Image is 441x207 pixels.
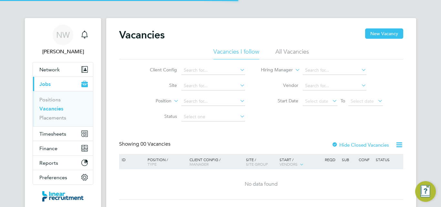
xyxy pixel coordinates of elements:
[134,98,171,104] label: Position
[332,142,389,148] label: Hide Closed Vacancies
[120,181,402,188] div: No data found
[56,31,70,39] span: NW
[365,28,403,39] button: New Vacancy
[213,48,259,59] li: Vacancies I follow
[33,141,93,155] button: Finance
[181,81,245,90] input: Search for...
[39,174,67,181] span: Preferences
[246,161,268,167] span: Site Group
[340,154,357,165] div: Sub
[39,145,57,151] span: Finance
[39,106,63,112] a: Vacancies
[244,154,278,170] div: Site /
[357,154,374,165] div: Conf
[261,98,298,104] label: Start Date
[256,67,293,73] label: Hiring Manager
[140,141,170,147] span: 00 Vacancies
[39,160,58,166] span: Reports
[33,48,93,56] span: Nicola Wilson
[190,161,209,167] span: Manager
[143,154,188,170] div: Position /
[188,154,244,170] div: Client Config /
[181,97,245,106] input: Search for...
[351,98,374,104] span: Select date
[305,98,328,104] span: Select date
[140,113,177,119] label: Status
[278,154,323,170] div: Start /
[323,154,340,165] div: Reqd
[280,161,298,167] span: Vendors
[275,48,309,59] li: All Vacancies
[39,131,66,137] span: Timesheets
[39,115,66,121] a: Placements
[119,28,165,41] h2: Vacancies
[33,127,93,141] button: Timesheets
[140,67,177,73] label: Client Config
[39,67,60,73] span: Network
[148,161,157,167] span: Type
[33,62,93,77] button: Network
[33,91,93,126] div: Jobs
[33,191,93,202] a: Go to home page
[374,154,402,165] div: Status
[42,191,84,202] img: linearrecruitment-logo-retina.png
[415,181,436,202] button: Engage Resource Center
[303,81,366,90] input: Search for...
[33,25,93,56] a: NW[PERSON_NAME]
[140,82,177,88] label: Site
[120,154,143,165] div: ID
[119,141,172,148] div: Showing
[33,77,93,91] button: Jobs
[181,66,245,75] input: Search for...
[39,97,61,103] a: Positions
[339,97,347,105] span: To
[33,156,93,170] button: Reports
[39,81,51,87] span: Jobs
[33,170,93,184] button: Preferences
[181,112,245,121] input: Select one
[303,66,366,75] input: Search for...
[261,82,298,88] label: Vendor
